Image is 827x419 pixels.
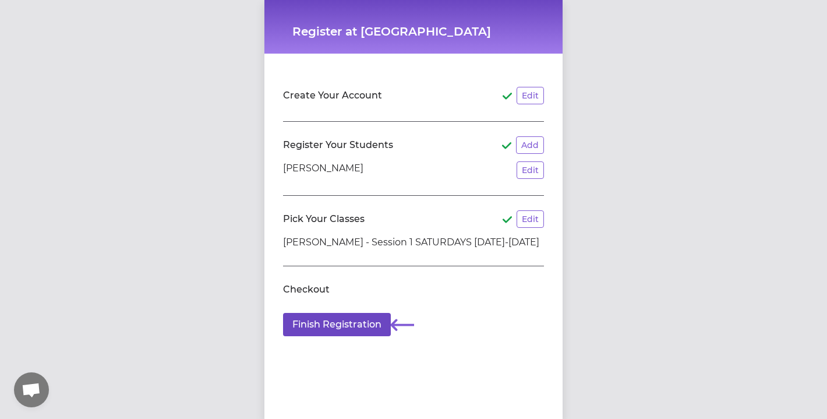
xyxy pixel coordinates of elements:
[283,313,391,336] button: Finish Registration
[516,136,544,154] button: Add
[517,87,544,104] button: Edit
[517,210,544,228] button: Edit
[283,161,363,179] p: [PERSON_NAME]
[283,283,330,297] h2: Checkout
[292,23,535,40] h1: Register at [GEOGRAPHIC_DATA]
[283,138,393,152] h2: Register Your Students
[283,212,365,226] h2: Pick Your Classes
[14,372,49,407] div: Open chat
[283,235,544,249] li: [PERSON_NAME] - Session 1 SATURDAYS [DATE]-[DATE]
[283,89,382,103] h2: Create Your Account
[517,161,544,179] button: Edit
